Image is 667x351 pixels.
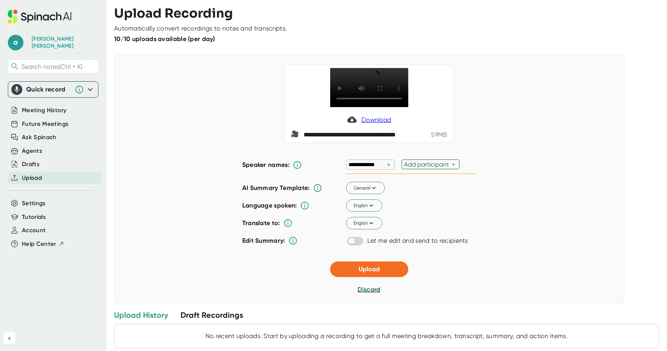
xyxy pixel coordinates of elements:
[11,82,95,97] div: Quick record
[359,265,380,273] span: Upload
[22,213,46,222] button: Tutorials
[22,120,68,129] button: Future Meetings
[404,161,452,168] div: Add participant
[22,160,39,169] button: Drafts
[22,240,64,249] button: Help Center
[22,174,42,183] button: Upload
[114,6,659,21] h3: Upload Recording
[22,199,46,208] button: Settings
[114,310,168,320] div: Upload History
[354,184,378,192] span: General
[346,217,382,230] button: English
[26,86,71,93] div: Quick record
[346,200,382,212] button: English
[32,36,90,49] div: Andrea Harrop
[291,130,300,140] span: video
[385,161,392,168] div: ×
[181,310,243,320] div: Draft Recordings
[242,219,280,227] b: Translate to:
[242,202,297,209] b: Language spoken:
[22,133,57,142] button: Ask Spinach
[367,237,468,245] div: Let me edit and send to recipients
[3,332,16,345] button: Collapse sidebar
[242,161,290,168] b: Speaker names:
[330,261,408,277] button: Upload
[242,184,310,192] b: AI Summary Template:
[22,226,46,235] button: Account
[114,35,215,43] b: 10/10 uploads available (per day)
[118,332,655,340] div: No recent uploads. Start by uploading a recording to get a full meeting breakdown, transcript, su...
[358,286,381,293] span: Discard
[21,63,97,70] span: Search notes (Ctrl + K)
[361,116,391,124] span: Download
[22,106,66,115] button: Meeting History
[22,147,42,156] button: Agents
[354,220,375,227] span: English
[347,115,391,124] a: Download
[452,161,457,168] div: +
[358,285,381,294] button: Discard
[431,131,447,139] div: 59 MB
[242,237,285,244] b: Edit Summary:
[22,240,56,249] span: Help Center
[8,35,23,50] span: a
[354,202,375,209] span: English
[114,25,287,32] div: Automatically convert recordings to notes and transcripts.
[346,182,385,195] button: General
